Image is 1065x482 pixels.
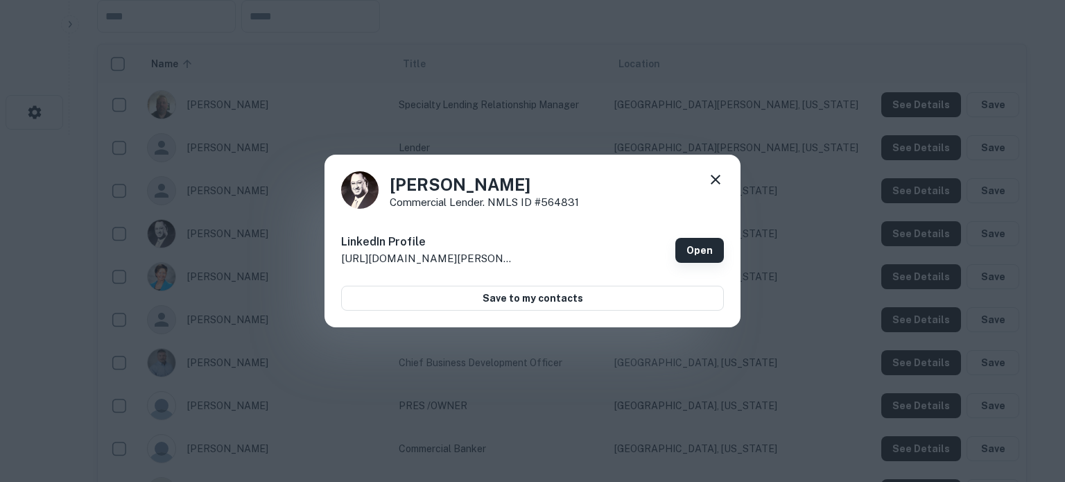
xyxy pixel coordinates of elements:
[341,234,514,250] h6: LinkedIn Profile
[341,171,379,209] img: 1516459331140
[390,197,579,207] p: Commercial Lender. NMLS ID #564831
[675,238,724,263] a: Open
[996,371,1065,438] iframe: Chat Widget
[341,286,724,311] button: Save to my contacts
[341,250,514,267] p: [URL][DOMAIN_NAME][PERSON_NAME]
[390,172,579,197] h4: [PERSON_NAME]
